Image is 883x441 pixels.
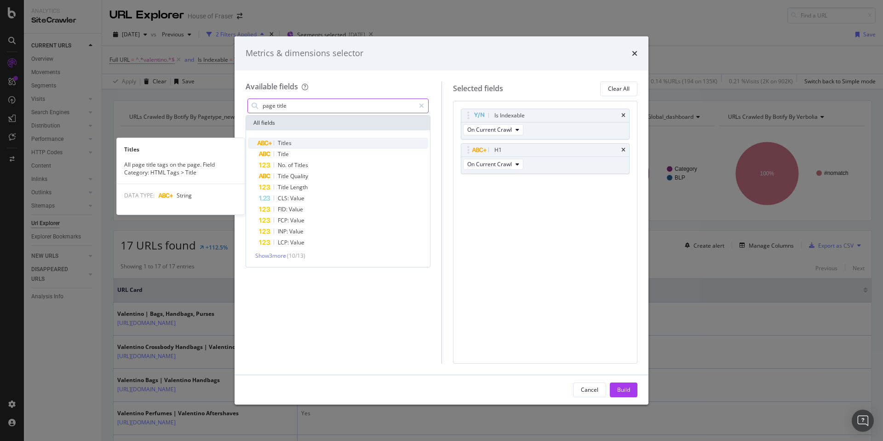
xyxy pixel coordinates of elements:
[278,139,292,147] span: Titles
[600,81,637,96] button: Clear All
[621,147,625,153] div: times
[463,159,523,170] button: On Current Crawl
[294,161,308,169] span: Titles
[288,161,294,169] span: of
[573,383,606,397] button: Cancel
[255,252,286,260] span: Show 3 more
[290,238,304,246] span: Value
[278,194,290,202] span: CLS:
[278,161,288,169] span: No.
[461,143,630,174] div: H1timesOn Current Crawl
[467,160,512,168] span: On Current Crawl
[617,386,630,394] div: Build
[117,145,245,153] div: Titles
[235,36,648,405] div: modal
[278,227,289,235] span: INP:
[463,124,523,135] button: On Current Crawl
[246,116,430,130] div: All fields
[852,410,874,432] div: Open Intercom Messenger
[461,109,630,139] div: Is IndexabletimesOn Current Crawl
[278,238,290,246] span: LCP:
[246,81,298,92] div: Available fields
[278,183,290,191] span: Title
[287,252,305,260] span: ( 10 / 13 )
[632,47,637,59] div: times
[278,205,289,213] span: FID:
[608,85,630,93] div: Clear All
[467,126,512,133] span: On Current Crawl
[453,83,503,94] div: Selected fields
[289,227,304,235] span: Value
[278,150,289,158] span: Title
[581,386,598,394] div: Cancel
[290,194,304,202] span: Value
[290,172,308,180] span: Quality
[246,47,363,59] div: Metrics & dimensions selector
[117,161,245,176] div: All page title tags on the page. Field Category: HTML Tags > Title
[610,383,637,397] button: Build
[290,183,308,191] span: Length
[494,145,502,155] div: H1
[621,113,625,118] div: times
[289,205,303,213] span: Value
[290,216,304,224] span: Value
[262,99,415,113] input: Search by field name
[278,216,290,224] span: FCP:
[278,172,290,180] span: Title
[494,111,525,120] div: Is Indexable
